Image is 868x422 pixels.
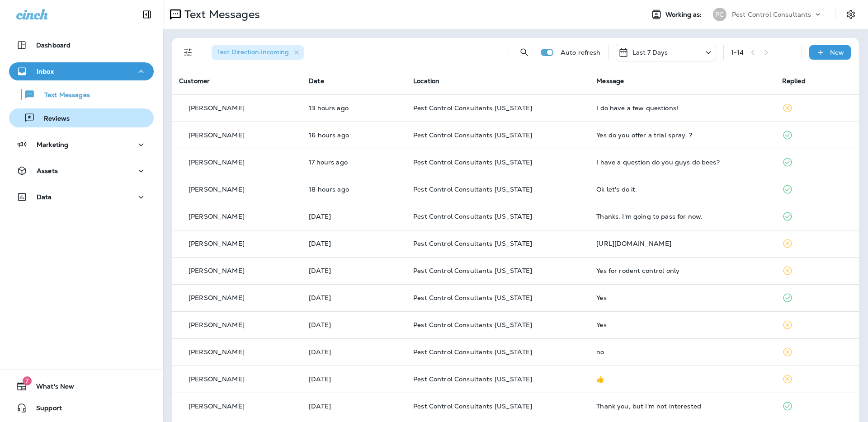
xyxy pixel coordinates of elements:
button: Assets [9,162,154,180]
p: Text Messages [35,91,90,100]
button: Reviews [9,108,154,127]
span: Customer [179,77,210,85]
p: [PERSON_NAME] [189,348,245,356]
p: Sep 15, 2025 11:19 AM [309,348,399,356]
p: [PERSON_NAME] [189,104,245,112]
div: Yes [596,321,767,328]
p: [PERSON_NAME] [189,403,245,410]
div: Yes [596,294,767,301]
span: Pest Control Consultants [US_STATE] [413,375,532,383]
div: Yes for rodent control only [596,267,767,274]
span: 7 [23,376,32,385]
div: I have a question do you guys do bees? [596,159,767,166]
p: Sep 17, 2025 08:29 AM [309,213,399,220]
p: [PERSON_NAME] [189,375,245,383]
div: no [596,348,767,356]
button: Support [9,399,154,417]
p: [PERSON_NAME] [189,321,245,328]
div: Yes do you offer a trial spray. ? [596,131,767,139]
button: 7What's New [9,377,154,395]
span: What's New [27,383,74,394]
span: Pest Control Consultants [US_STATE] [413,131,532,139]
p: Sep 16, 2025 12:17 PM [309,267,399,274]
div: I do have a few questions! [596,104,767,112]
span: Replied [782,77,806,85]
button: Data [9,188,154,206]
p: Assets [37,167,58,174]
span: Pest Control Consultants [US_STATE] [413,294,532,302]
p: Sep 17, 2025 03:50 PM [309,159,399,166]
span: Pest Control Consultants [US_STATE] [413,158,532,166]
p: Sep 17, 2025 04:56 PM [309,131,399,139]
button: Collapse Sidebar [134,5,160,23]
span: Pest Control Consultants [US_STATE] [413,267,532,275]
p: Text Messages [181,8,260,21]
div: 👍 [596,375,767,383]
p: [PERSON_NAME] [189,159,245,166]
p: Dashboard [36,42,71,49]
p: New [830,49,844,56]
span: Date [309,77,324,85]
p: [PERSON_NAME] [189,294,245,301]
div: https://redf.in/AGFvSK [596,240,767,247]
p: [PERSON_NAME] [189,131,245,139]
p: Last 7 Days [632,49,668,56]
span: Pest Control Consultants [US_STATE] [413,104,532,112]
p: Data [37,193,52,201]
span: Working as: [665,11,704,19]
button: Marketing [9,136,154,154]
p: Sep 16, 2025 03:17 PM [309,240,399,247]
span: Pest Control Consultants [US_STATE] [413,402,532,410]
span: Message [596,77,624,85]
p: Marketing [37,141,68,148]
p: Inbox [37,68,54,75]
span: Pest Control Consultants [US_STATE] [413,212,532,220]
p: Sep 17, 2025 08:38 PM [309,104,399,112]
p: [PERSON_NAME] [189,213,245,220]
p: Sep 15, 2025 02:46 PM [309,321,399,328]
div: 1 - 14 [731,49,744,56]
button: Filters [179,43,197,61]
div: PC [713,8,726,21]
span: Support [27,404,62,415]
span: Pest Control Consultants [US_STATE] [413,185,532,193]
p: Sep 15, 2025 09:07 AM [309,403,399,410]
p: Sep 16, 2025 11:19 AM [309,294,399,301]
span: Pest Control Consultants [US_STATE] [413,321,532,329]
p: [PERSON_NAME] [189,267,245,274]
p: Pest Control Consultants [732,11,811,18]
button: Text Messages [9,85,154,104]
p: Reviews [35,115,70,123]
p: [PERSON_NAME] [189,186,245,193]
p: [PERSON_NAME] [189,240,245,247]
button: Dashboard [9,36,154,54]
span: Location [413,77,439,85]
div: Thanks. I'm going to pass for now. [596,213,767,220]
p: Sep 15, 2025 10:09 AM [309,375,399,383]
button: Search Messages [515,43,533,61]
span: Pest Control Consultants [US_STATE] [413,239,532,248]
p: Sep 17, 2025 03:26 PM [309,186,399,193]
button: Settings [843,6,859,23]
div: Ok let's do it. [596,186,767,193]
div: Thank you, but I'm not interested [596,403,767,410]
span: Text Direction : Incoming [217,48,289,56]
button: Inbox [9,62,154,80]
div: Text Direction:Incoming [212,45,304,60]
p: Auto refresh [561,49,601,56]
span: Pest Control Consultants [US_STATE] [413,348,532,356]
